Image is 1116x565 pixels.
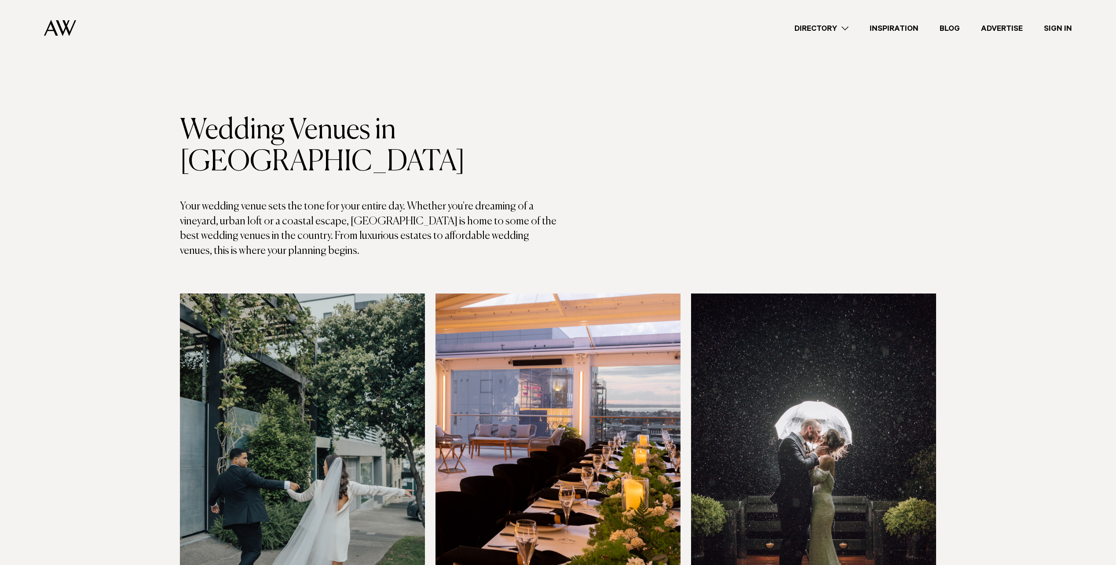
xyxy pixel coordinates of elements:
h1: Wedding Venues in [GEOGRAPHIC_DATA] [180,115,558,178]
a: Directory [784,22,859,34]
img: Auckland Weddings Logo [44,20,76,36]
p: Your wedding venue sets the tone for your entire day. Whether you're dreaming of a vineyard, urba... [180,199,558,258]
a: Blog [929,22,970,34]
a: Advertise [970,22,1033,34]
a: Sign In [1033,22,1083,34]
a: Inspiration [859,22,929,34]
